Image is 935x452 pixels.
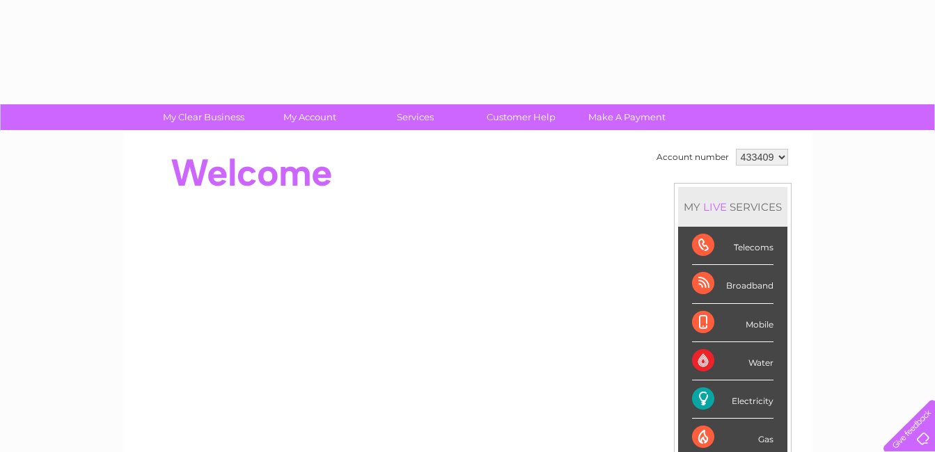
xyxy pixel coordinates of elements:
div: Electricity [692,380,773,419]
a: Make A Payment [569,104,684,130]
td: Account number [653,145,732,169]
a: My Clear Business [146,104,261,130]
div: Water [692,342,773,380]
a: Services [358,104,473,130]
a: My Account [252,104,367,130]
div: MY SERVICES [678,187,787,227]
div: Broadband [692,265,773,303]
div: LIVE [700,200,730,213]
div: Mobile [692,304,773,342]
div: Telecoms [692,227,773,265]
a: Customer Help [464,104,579,130]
